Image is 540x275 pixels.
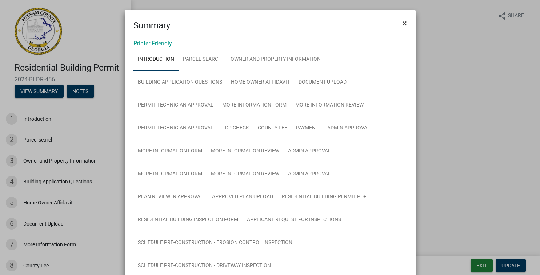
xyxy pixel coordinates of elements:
[207,140,284,163] a: More Information Review
[323,117,375,140] a: Admin Approval
[291,94,368,117] a: More Information Review
[133,48,179,71] a: Introduction
[218,117,253,140] a: LDP Check
[208,186,277,209] a: Approved Plan Upload
[133,117,218,140] a: Permit Technician Approval
[284,140,335,163] a: Admin Approval
[284,163,335,186] a: Admin Approval
[133,94,218,117] a: Permit Technician Approval
[243,208,345,232] a: Applicant Request for Inspections
[133,231,297,255] a: Schedule Pre-construction - Erosion Control Inspection
[402,18,407,28] span: ×
[396,13,413,33] button: Close
[253,117,292,140] a: County Fee
[133,19,170,32] h4: Summary
[133,163,207,186] a: More Information Form
[133,71,227,94] a: Building Application Questions
[218,94,291,117] a: More Information Form
[133,140,207,163] a: More Information Form
[133,186,208,209] a: Plan Reviewer Approval
[133,208,243,232] a: Residential Building Inspection Form
[227,71,294,94] a: Home Owner Affidavit
[179,48,226,71] a: Parcel search
[226,48,325,71] a: Owner and Property Information
[133,40,172,47] a: Printer Friendly
[292,117,323,140] a: Payment
[207,163,284,186] a: More Information Review
[294,71,351,94] a: Document Upload
[277,186,371,209] a: Residential Building Permit PDF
